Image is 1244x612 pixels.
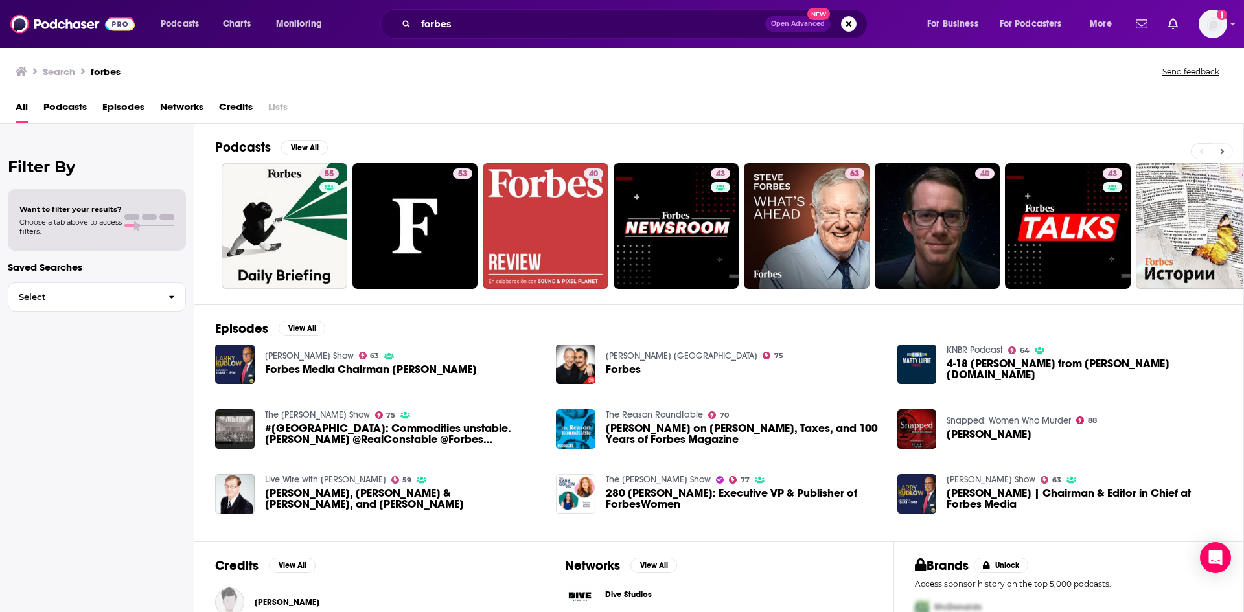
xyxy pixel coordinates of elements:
span: 70 [720,413,729,418]
button: View All [281,140,328,155]
a: 4-18 Barry Bloom from Forbes.com [947,358,1223,380]
span: 55 [325,168,334,181]
button: Open AdvancedNew [765,16,831,32]
span: 53 [458,168,467,181]
img: Forbes [556,345,595,384]
a: 63 [845,168,864,179]
a: 75 [375,411,396,419]
a: 53 [352,163,478,289]
h3: forbes [91,65,121,78]
span: 280 [PERSON_NAME]: Executive VP & Publisher of ForbesWomen [606,488,882,510]
a: 59 [391,476,412,484]
a: 53 [453,168,472,179]
span: Dive Studios [605,589,652,600]
span: Want to filter your results? [19,205,122,214]
a: Credits [219,96,253,123]
button: Select [8,282,186,312]
a: 43 [614,163,739,289]
a: 63 [744,163,870,289]
img: 4-18 Barry Bloom from Forbes.com [897,345,937,384]
a: PodcastsView All [215,139,328,155]
a: 88 [1076,416,1097,424]
span: Logged in as lizrussopr1 [1199,10,1227,38]
a: 40 [584,168,603,179]
span: New [807,8,831,20]
button: open menu [918,14,995,34]
button: open menu [1081,14,1128,34]
span: 77 [741,477,750,483]
a: 40 [975,168,995,179]
span: [PERSON_NAME] [947,429,1031,440]
img: User Profile [1199,10,1227,38]
span: 40 [980,168,989,181]
a: 43 [1103,168,1122,179]
span: 63 [850,168,859,181]
a: 40 [875,163,1000,289]
p: Access sponsor history on the top 5,000 podcasts. [915,579,1223,589]
a: Live Wire with Luke Burbank [265,474,386,485]
span: 63 [1052,477,1061,483]
a: 55 [319,168,339,179]
img: Forbes Media Chairman Steve Forbes [215,345,255,384]
img: Steve Forbes on Trump, Taxes, and 100 Years of Forbes Magazine [556,409,595,449]
a: Kelly Forbes [947,429,1031,440]
span: 59 [402,477,411,483]
a: 43 [711,168,730,179]
span: Choose a tab above to access filters. [19,218,122,236]
span: Select [8,293,158,301]
span: Networks [160,96,203,123]
a: Charts [214,14,259,34]
img: Adam Mansbach, Maya Forbes & China Forbes, and Kurt Braunohler [215,474,255,514]
span: More [1090,15,1112,33]
span: [PERSON_NAME] on [PERSON_NAME], Taxes, and 100 Years of Forbes Magazine [606,423,882,445]
span: For Podcasters [1000,15,1062,33]
span: 75 [386,413,395,418]
svg: Add a profile image [1217,10,1227,20]
a: EpisodesView All [215,321,325,337]
span: Forbes Media Chairman [PERSON_NAME] [265,364,477,375]
h2: Filter By [8,157,186,176]
h2: Credits [215,558,259,574]
a: Adam Mansbach, Maya Forbes & China Forbes, and Kurt Braunohler [265,488,541,510]
span: 43 [716,168,725,181]
a: 75 [763,352,783,359]
span: 64 [1020,348,1030,354]
a: 280 Moira Forbes: Executive VP & Publisher of ForbesWomen [606,488,882,510]
span: #[GEOGRAPHIC_DATA]: Commodities unstable. [PERSON_NAME] @RealConstable @Forbes Edinburgh; @Barron... [265,423,541,445]
a: Episodes [102,96,144,123]
img: 280 Moira Forbes: Executive VP & Publisher of ForbesWomen [556,474,595,514]
span: 63 [370,353,379,359]
span: 40 [589,168,598,181]
button: Unlock [974,558,1029,573]
a: Dive Studios logoDive Studios [565,582,873,611]
img: Kelly Forbes [897,409,937,449]
img: Podchaser - Follow, Share and Rate Podcasts [10,12,135,36]
a: #Ukraine: Commodities unstable. Simon Constable @RealConstable @Forbes Edinburgh; @BarronsOnline.... [215,409,255,449]
h3: Search [43,65,75,78]
a: NetworksView All [565,558,677,574]
h2: Networks [565,558,620,574]
span: [PERSON_NAME] [255,597,319,607]
a: Forbes [606,364,641,375]
button: open menu [991,14,1081,34]
a: 70 [708,411,729,419]
h2: Brands [915,558,969,574]
span: [PERSON_NAME] | Chairman & Editor in Chief at Forbes Media [947,488,1223,510]
a: Steve Forbes on Trump, Taxes, and 100 Years of Forbes Magazine [606,423,882,445]
span: Lists [268,96,288,123]
a: Forbes Media Chairman Steve Forbes [265,364,477,375]
p: Saved Searches [8,261,186,273]
span: For Business [927,15,978,33]
a: 40 [483,163,608,289]
img: Dive Studios logo [565,582,595,611]
a: Snapped: Women Who Murder [947,415,1071,426]
a: Deejay Chiama Italia [606,350,757,361]
span: 88 [1088,418,1097,424]
span: All [16,96,28,123]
